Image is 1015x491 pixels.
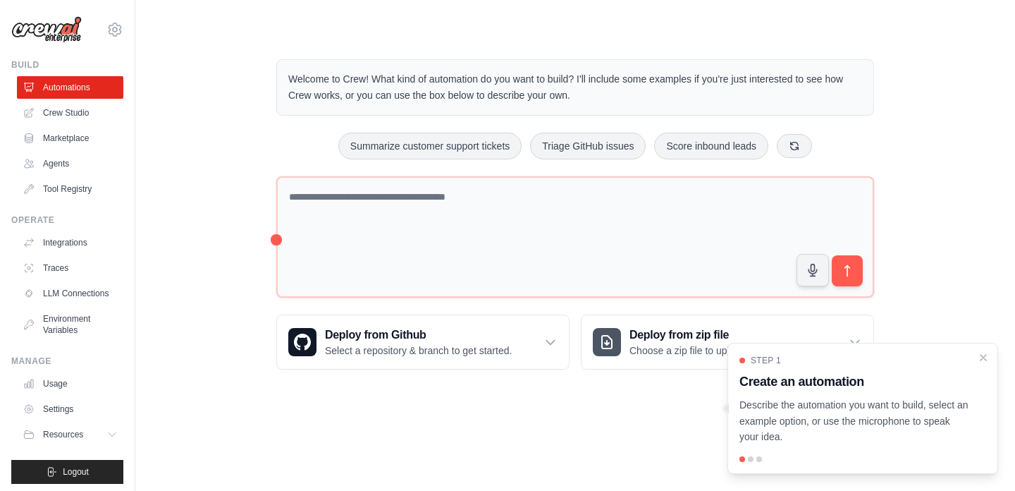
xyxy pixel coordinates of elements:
div: Operate [11,214,123,226]
button: Triage GitHub issues [530,133,646,159]
div: Manage [11,356,123,367]
a: Settings [17,398,123,420]
button: Summarize customer support tickets [338,133,522,159]
img: Logo [11,16,82,43]
span: Logout [63,466,89,478]
div: Build [11,59,123,71]
a: Agents [17,152,123,175]
p: Describe the automation you want to build, select an example option, or use the microphone to spe... [739,397,969,445]
span: Step 1 [751,355,781,366]
h3: Create an automation [739,372,969,392]
p: Select a repository & branch to get started. [325,344,512,358]
button: Score inbound leads [654,133,768,159]
a: Automations [17,76,123,99]
p: Welcome to Crew! What kind of automation do you want to build? I'll include some examples if you'... [288,71,862,104]
a: Environment Variables [17,308,123,341]
a: Marketplace [17,127,123,150]
a: Crew Studio [17,102,123,124]
a: Traces [17,257,123,279]
button: Resources [17,423,123,446]
h3: Deploy from zip file [629,327,749,344]
h3: Deploy from Github [325,327,512,344]
a: Usage [17,372,123,395]
span: Resources [43,429,83,440]
a: LLM Connections [17,282,123,305]
button: Logout [11,460,123,484]
div: Widget chat [945,423,1015,491]
a: Tool Registry [17,178,123,200]
button: Close walkthrough [978,352,989,363]
iframe: Chat Widget [945,423,1015,491]
p: Choose a zip file to upload. [629,344,749,358]
a: Integrations [17,231,123,254]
